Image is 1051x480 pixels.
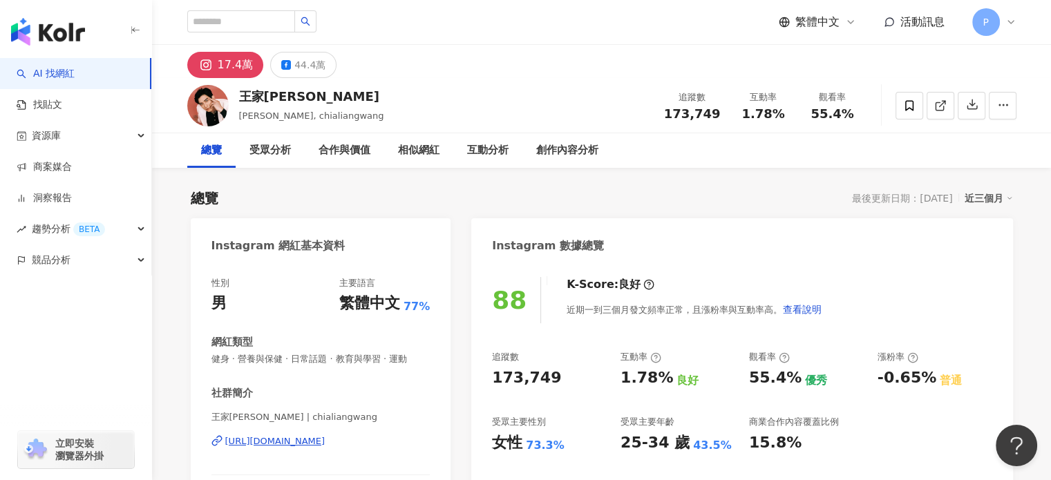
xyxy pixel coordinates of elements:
[676,373,699,388] div: 良好
[319,142,370,159] div: 合作與價值
[492,367,561,389] div: 173,749
[749,416,839,428] div: 商業合作內容覆蓋比例
[211,238,345,253] div: Instagram 網紅基本資料
[996,425,1037,466] iframe: Help Scout Beacon - Open
[983,15,988,30] span: P
[618,277,641,292] div: 良好
[211,353,430,365] span: 健身 · 營養與保健 · 日常話題 · 教育與學習 · 運動
[270,52,337,78] button: 44.4萬
[211,293,227,314] div: 男
[783,304,822,315] span: 查看說明
[664,106,721,121] span: 173,749
[17,224,26,234] span: rise
[187,52,264,78] button: 17.4萬
[693,438,732,453] div: 43.5%
[404,299,430,314] span: 77%
[878,367,936,389] div: -0.65%
[749,367,802,389] div: 55.4%
[239,111,384,121] span: [PERSON_NAME], chialiangwang
[467,142,509,159] div: 互動分析
[32,213,105,244] span: 趨勢分析
[492,416,546,428] div: 受眾主要性別
[17,191,72,205] a: 洞察報告
[239,88,384,105] div: 王家[PERSON_NAME]
[17,160,72,174] a: 商案媒合
[339,277,375,289] div: 主要語言
[965,189,1013,207] div: 近三個月
[878,351,918,363] div: 漲粉率
[811,107,853,121] span: 55.4%
[621,432,690,454] div: 25-34 歲
[737,90,790,104] div: 互動率
[211,386,253,401] div: 社群簡介
[17,67,75,81] a: searchAI 找網紅
[32,120,61,151] span: 資源庫
[492,432,522,454] div: 女性
[211,435,430,448] a: [URL][DOMAIN_NAME]
[782,296,822,323] button: 查看說明
[211,335,253,349] div: 網紅類型
[22,439,49,461] img: chrome extension
[294,55,325,75] div: 44.4萬
[492,351,519,363] div: 追蹤數
[249,142,291,159] div: 受眾分析
[805,373,827,388] div: 優秀
[795,15,840,30] span: 繁體中文
[492,286,527,314] div: 88
[621,416,674,428] div: 受眾主要年齡
[201,142,222,159] div: 總覽
[339,293,400,314] div: 繁體中文
[18,431,134,468] a: chrome extension立即安裝 瀏覽器外掛
[211,411,430,423] span: 王家[PERSON_NAME] | chialiangwang
[741,107,784,121] span: 1.78%
[567,277,654,292] div: K-Score :
[187,85,229,126] img: KOL Avatar
[940,373,962,388] div: 普通
[73,222,105,236] div: BETA
[621,367,673,389] div: 1.78%
[32,244,70,276] span: 競品分析
[567,296,822,323] div: 近期一到三個月發文頻率正常，且漲粉率與互動率高。
[664,90,721,104] div: 追蹤數
[191,189,218,208] div: 總覽
[852,193,952,204] div: 最後更新日期：[DATE]
[398,142,439,159] div: 相似網紅
[749,351,790,363] div: 觀看率
[900,15,945,28] span: 活動訊息
[492,238,604,253] div: Instagram 數據總覽
[526,438,565,453] div: 73.3%
[301,17,310,26] span: search
[211,277,229,289] div: 性別
[536,142,598,159] div: 創作內容分析
[11,18,85,46] img: logo
[806,90,859,104] div: 觀看率
[749,432,802,454] div: 15.8%
[55,437,104,462] span: 立即安裝 瀏覽器外掛
[218,55,254,75] div: 17.4萬
[17,98,62,112] a: 找貼文
[621,351,661,363] div: 互動率
[225,435,325,448] div: [URL][DOMAIN_NAME]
